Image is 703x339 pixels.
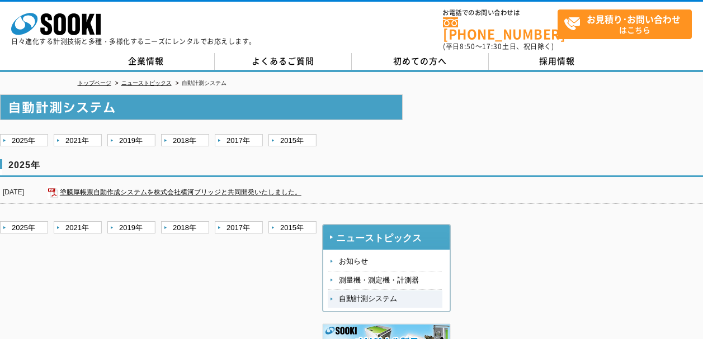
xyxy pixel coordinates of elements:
[11,38,256,45] p: 日々進化する計測技術と多種・多様化するニーズにレンタルでお応えします。
[328,290,442,308] a: 自動計測システム
[161,221,212,235] a: 2018年
[215,221,266,235] a: 2017年
[78,53,215,70] a: 企業情報
[443,17,558,40] a: [PHONE_NUMBER]
[443,41,554,51] span: (平日 ～ 土日、祝日除く)
[54,221,105,235] a: 2021年
[3,180,24,199] dt: [DATE]
[587,12,681,26] strong: お見積り･お問い合わせ
[558,9,692,39] a: お見積り･お問い合わせはこちら
[107,221,158,235] a: 2019年
[443,9,558,16] span: お電話でのお問い合わせは
[60,188,301,196] a: 塗膜厚帳票自動作成システムを株式会社横河ブリッジと共同開発いたしました。
[54,134,105,148] a: 2021年
[161,134,212,148] a: 2018年
[482,41,502,51] span: 17:30
[268,221,319,235] a: 2015年
[78,80,111,86] a: トップページ
[121,80,172,86] a: ニューストピックス
[268,134,319,148] a: 2015年
[352,53,489,70] a: 初めての方へ
[489,53,626,70] a: 採用情報
[460,41,475,51] span: 8:50
[107,134,158,148] a: 2019年
[322,224,451,250] a: ニューストピックス
[328,253,442,270] a: お知らせ
[215,53,352,70] a: よくあるご質問
[173,78,227,89] li: 自動計測システム
[564,10,691,38] span: はこちら
[393,55,447,67] span: 初めての方へ
[215,134,266,148] a: 2017年
[328,272,442,289] a: 測量機・測定機・計測器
